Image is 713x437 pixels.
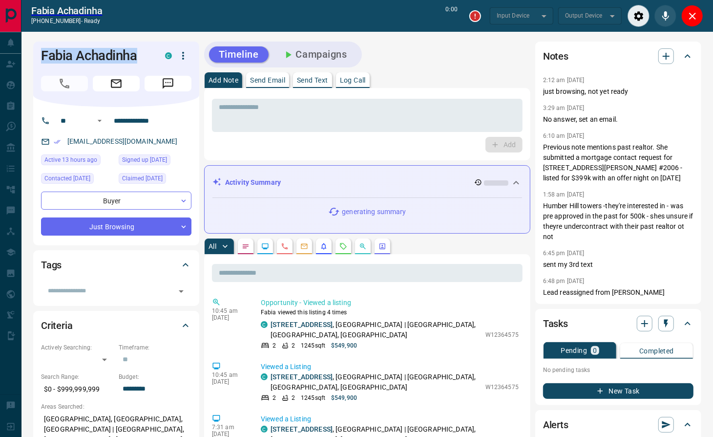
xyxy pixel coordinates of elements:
h2: Alerts [543,417,568,433]
span: Email [93,76,140,91]
p: , [GEOGRAPHIC_DATA] | [GEOGRAPHIC_DATA], [GEOGRAPHIC_DATA], [GEOGRAPHIC_DATA] [271,320,481,340]
p: 6:45 pm [DATE] [543,250,585,257]
p: Viewed a Listing [261,414,519,424]
a: [EMAIL_ADDRESS][DOMAIN_NAME] [67,137,178,145]
span: Active 13 hours ago [44,155,97,165]
div: Activity Summary [212,174,522,192]
p: Completed [639,348,674,354]
p: 2 [273,341,276,350]
p: Humber Hill towers -they're interested in - was pre approved in the past for 500k - shes unsure i... [543,201,693,242]
svg: Lead Browsing Activity [261,242,269,250]
div: Fri Sep 06 2024 [119,173,191,187]
p: Log Call [340,77,366,84]
div: condos.ca [261,426,268,433]
div: Close [681,5,703,27]
p: W12364575 [485,383,519,392]
p: sent my 3rd text [543,260,693,270]
div: Tags [41,253,191,277]
div: Alerts [543,413,693,437]
div: Mute [654,5,676,27]
button: Open [174,284,188,298]
p: $549,900 [331,341,357,350]
p: Add Note [209,77,238,84]
button: Campaigns [273,46,357,63]
div: condos.ca [165,52,172,59]
p: Send Email [250,77,285,84]
p: 1245 sqft [301,341,325,350]
button: Timeline [209,46,269,63]
div: Audio Settings [628,5,650,27]
div: Tue Jun 17 2025 [41,173,114,187]
div: Fri Jan 11 2019 [119,154,191,168]
span: ready [84,18,101,24]
div: Notes [543,44,693,68]
p: Timeframe: [119,343,191,352]
p: Budget: [119,372,191,381]
svg: Requests [339,242,347,250]
p: just browsing, not yet ready [543,87,693,97]
p: [PHONE_NUMBER] - [31,17,103,25]
p: Pending [561,347,587,354]
svg: Notes [242,242,250,250]
p: 2 [292,393,295,402]
p: 1245 sqft [301,393,325,402]
h1: Fabia Achadinha [41,48,150,64]
h2: Tags [41,257,62,273]
a: Fabia Achadinha [31,5,103,17]
button: Open [94,115,105,127]
p: Viewed a Listing [261,362,519,372]
div: Criteria [41,314,191,337]
p: 2:12 am [DATE] [543,77,585,84]
p: 3:29 am [DATE] [543,105,585,111]
span: Contacted [DATE] [44,174,90,183]
div: condos.ca [261,321,268,328]
div: Tasks [543,312,693,335]
p: $549,900 [331,393,357,402]
p: 2 [273,393,276,402]
p: Fabia viewed this listing 4 times [261,308,519,317]
svg: Listing Alerts [320,242,328,250]
p: , [GEOGRAPHIC_DATA] | [GEOGRAPHIC_DATA], [GEOGRAPHIC_DATA], [GEOGRAPHIC_DATA] [271,372,481,393]
p: No pending tasks [543,363,693,377]
p: Activity Summary [225,177,281,188]
div: condos.ca [261,373,268,380]
p: [DATE] [212,378,246,385]
p: All [209,243,216,250]
h2: Criteria [41,318,73,333]
a: [STREET_ADDRESS] [271,373,333,381]
span: Message [145,76,191,91]
span: Claimed [DATE] [122,174,163,183]
p: Send Text [297,77,328,84]
svg: Emails [300,242,308,250]
span: Call [41,76,88,91]
p: [DATE] [212,314,246,321]
p: W12364575 [485,330,519,339]
button: New Task [543,383,693,399]
p: Lead reassigned from [PERSON_NAME] [543,287,693,298]
p: Previous note mentions past realtor. She submitted a mortgage contact request for [STREET_ADDRESS... [543,142,693,183]
p: $0 - $999,999,999 [41,381,114,397]
p: 6:10 am [DATE] [543,132,585,139]
p: 10:45 am [212,307,246,314]
p: Opportunity - Viewed a listing [261,298,519,308]
svg: Email Verified [54,138,61,145]
h2: Notes [543,48,568,64]
p: Actively Searching: [41,343,114,352]
p: 1:58 am [DATE] [543,191,585,198]
p: generating summary [342,207,406,217]
a: [STREET_ADDRESS] [271,425,333,433]
div: Just Browsing [41,218,191,236]
p: 2 [292,341,295,350]
p: No answer, set an email. [543,114,693,125]
svg: Agent Actions [378,242,386,250]
div: Buyer [41,192,191,210]
a: [STREET_ADDRESS] [271,321,333,328]
svg: Calls [281,242,289,250]
p: Areas Searched: [41,402,191,411]
h2: Tasks [543,316,568,331]
svg: Opportunities [359,242,367,250]
p: Search Range: [41,372,114,381]
span: Signed up [DATE] [122,155,167,165]
div: Mon Oct 13 2025 [41,154,114,168]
